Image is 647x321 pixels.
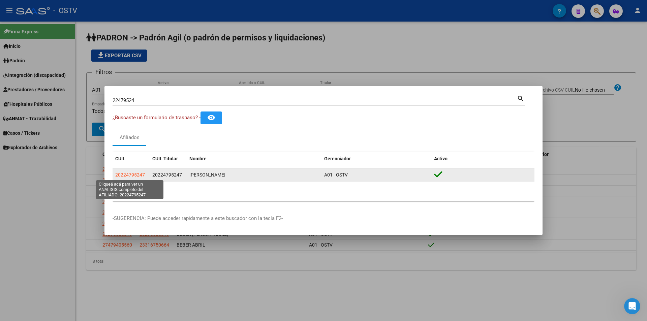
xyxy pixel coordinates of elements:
iframe: Intercom live chat [624,298,640,314]
div: [PERSON_NAME] [189,171,319,179]
span: Gerenciador [324,156,351,161]
mat-icon: search [517,94,525,102]
datatable-header-cell: Nombre [187,152,321,166]
span: CUIL Titular [152,156,178,161]
span: ¿Buscaste un formulario de traspaso? - [113,115,201,121]
p: -SUGERENCIA: Puede acceder rapidamente a este buscador con la tecla F2- [113,215,534,222]
span: CUIL [115,156,125,161]
span: 20224795247 [152,172,182,178]
span: Activo [434,156,448,161]
span: Nombre [189,156,207,161]
mat-icon: remove_red_eye [207,114,215,122]
datatable-header-cell: CUIL [113,152,150,166]
datatable-header-cell: Gerenciador [321,152,431,166]
span: A01 - OSTV [324,172,348,178]
datatable-header-cell: Activo [431,152,534,166]
span: 20224795247 [115,172,145,178]
div: Afiliados [120,134,140,141]
datatable-header-cell: CUIL Titular [150,152,187,166]
div: 1 total [113,184,534,201]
